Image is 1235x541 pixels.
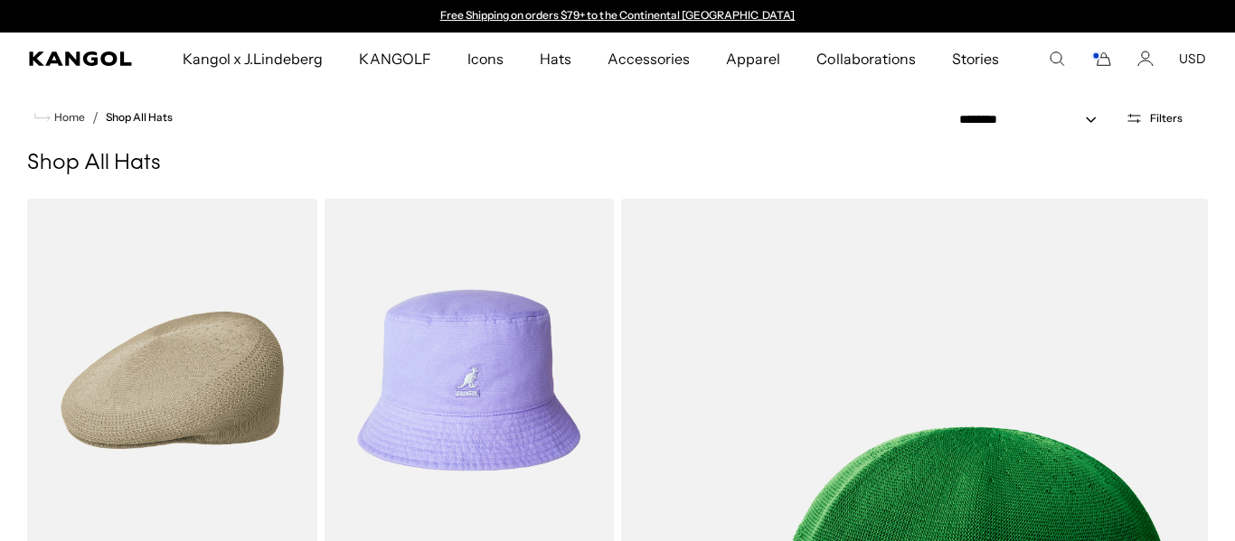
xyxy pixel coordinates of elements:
span: KANGOLF [359,33,430,85]
a: Collaborations [798,33,933,85]
span: Home [51,111,85,124]
div: 1 of 2 [431,9,804,23]
span: Stories [952,33,999,85]
span: Kangol x J.Lindeberg [183,33,324,85]
select: Sort by: Featured [952,110,1115,129]
a: Hats [522,33,589,85]
a: Stories [934,33,1017,85]
span: Hats [540,33,571,85]
button: Cart [1090,51,1112,67]
button: Open filters [1115,110,1193,126]
summary: Search here [1049,51,1065,67]
a: KANGOLF [341,33,448,85]
slideshow-component: Announcement bar [431,9,804,23]
a: Home [34,109,85,126]
span: Apparel [726,33,780,85]
span: Collaborations [816,33,915,85]
span: Icons [467,33,504,85]
button: USD [1179,51,1206,67]
a: Account [1137,51,1154,67]
a: Kangol x J.Lindeberg [165,33,342,85]
div: Announcement [431,9,804,23]
h1: Shop All Hats [27,150,1208,177]
li: / [85,107,99,128]
a: Accessories [589,33,708,85]
span: Accessories [608,33,690,85]
a: Apparel [708,33,798,85]
span: Filters [1150,112,1183,125]
a: Free Shipping on orders $79+ to the Continental [GEOGRAPHIC_DATA] [440,8,796,22]
a: Shop All Hats [106,111,173,124]
a: Kangol [29,51,133,66]
a: Icons [449,33,522,85]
